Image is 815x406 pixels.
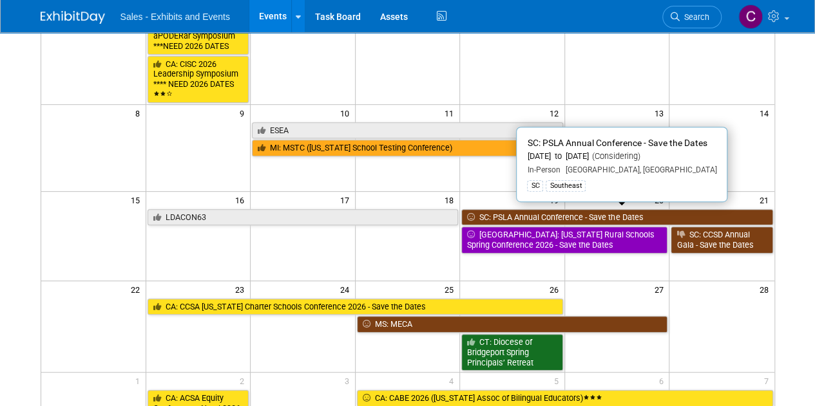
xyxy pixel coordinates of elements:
[129,281,146,297] span: 22
[758,192,774,208] span: 21
[134,105,146,121] span: 8
[671,226,772,253] a: SC: CCSD Annual Gala - Save the Dates
[548,105,564,121] span: 12
[653,281,669,297] span: 27
[339,192,355,208] span: 17
[120,12,230,22] span: Sales - Exhibits and Events
[546,180,586,192] div: Southeast
[588,151,640,161] span: (Considering)
[527,138,707,148] span: SC: PSLA Annual Conference - Save the Dates
[148,209,459,226] a: LDACON63
[357,316,668,333] a: MS: MECA
[662,6,722,28] a: Search
[238,105,250,121] span: 9
[738,5,763,29] img: Christine Lurz
[129,192,146,208] span: 15
[527,180,543,192] div: SC
[443,192,459,208] span: 18
[238,373,250,389] span: 2
[461,334,563,371] a: CT: Diocese of Bridgeport Spring Principals’ Retreat
[680,12,709,22] span: Search
[339,105,355,121] span: 10
[252,122,563,139] a: ESEA
[234,192,250,208] span: 16
[548,281,564,297] span: 26
[443,281,459,297] span: 25
[234,281,250,297] span: 23
[148,17,249,54] a: CA: CALSA aPODERar Symposium ***NEED 2026 DATES
[461,226,667,253] a: [GEOGRAPHIC_DATA]: [US_STATE] Rural Schools Spring Conference 2026 - Save the Dates
[758,281,774,297] span: 28
[443,105,459,121] span: 11
[763,373,774,389] span: 7
[134,373,146,389] span: 1
[252,140,563,156] a: MI: MSTC ([US_STATE] School Testing Conference)
[527,165,560,174] span: In-Person
[653,105,669,121] span: 13
[148,299,563,315] a: CA: CCSA [US_STATE] Charter Schools Conference 2026 - Save the Dates
[339,281,355,297] span: 24
[560,165,716,174] span: [GEOGRAPHIC_DATA], [GEOGRAPHIC_DATA]
[527,151,716,162] div: [DATE] to [DATE]
[448,373,459,389] span: 4
[461,209,772,226] a: SC: PSLA Annual Conference - Save the Dates
[758,105,774,121] span: 14
[41,11,105,24] img: ExhibitDay
[553,373,564,389] span: 5
[343,373,355,389] span: 3
[148,56,249,103] a: CA: CISC 2026 Leadership Symposium **** NEED 2026 DATES
[657,373,669,389] span: 6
